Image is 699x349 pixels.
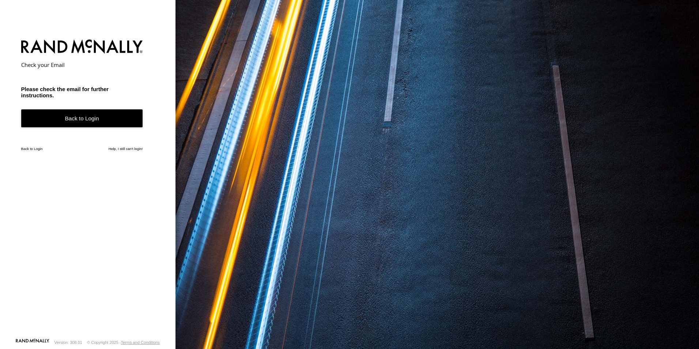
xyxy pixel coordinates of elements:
a: Help, I still can't login! [109,147,143,151]
h2: Check your Email [21,61,143,68]
h3: Please check the email for further instructions. [21,86,143,98]
a: Visit our Website [16,339,49,346]
a: Back to Login [21,109,143,127]
div: © Copyright 2025 - [87,340,160,345]
a: Back to Login [21,147,43,151]
a: Terms and Conditions [121,340,160,345]
img: Rand McNally [21,38,143,57]
div: Version: 308.01 [54,340,82,345]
